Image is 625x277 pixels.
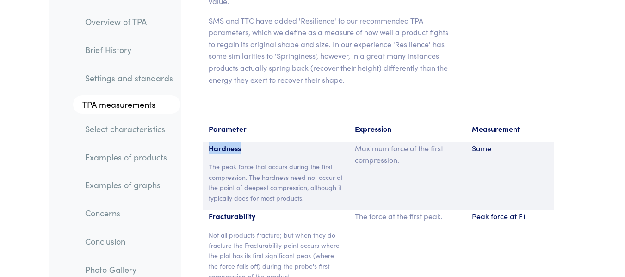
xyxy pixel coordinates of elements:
[73,95,180,114] a: TPA measurements
[355,142,461,166] p: Maximum force of the first compression.
[78,174,180,196] a: Examples of graphs
[209,161,344,203] p: The peak force that occurs during the first compression. The hardness need not occur at the point...
[209,142,344,154] p: Hardness
[209,210,344,222] p: Fracturability
[209,123,344,135] p: Parameter
[78,39,180,61] a: Brief History
[472,123,549,135] p: Measurement
[355,123,461,135] p: Expression
[78,118,180,140] a: Select characteristics
[209,15,450,86] p: SMS and TTC have added 'Resilience' to our recommended TPA parameters, which we define as a measu...
[78,67,180,88] a: Settings and standards
[472,210,549,222] p: Peak force at F1
[78,147,180,168] a: Examples of products
[472,142,549,154] p: Same
[355,210,461,222] p: The force at the first peak.
[78,231,180,252] a: Conclusion
[78,11,180,32] a: Overview of TPA
[78,203,180,224] a: Concerns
